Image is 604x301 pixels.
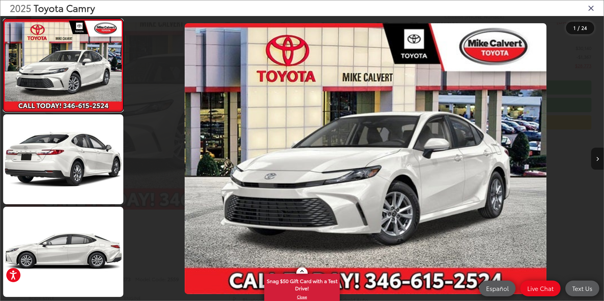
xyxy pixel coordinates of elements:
a: Live Chat [520,281,561,296]
span: Toyota Camry [34,1,95,14]
img: 2025 Toyota Camry LE [3,21,123,110]
div: 2025 Toyota Camry LE 0 [127,23,604,294]
button: Next image [591,148,604,170]
span: Snag $50 Gift Card with a Test Drive! [265,274,339,293]
span: / [577,26,580,30]
i: Close gallery [588,4,594,12]
img: 2025 Toyota Camry LE [185,23,546,294]
span: Live Chat [524,284,557,292]
span: Text Us [569,284,596,292]
a: Text Us [565,281,599,296]
img: 2025 Toyota Camry LE [2,206,124,298]
span: 1 [573,24,576,31]
span: Español [483,284,512,292]
a: Español [479,281,516,296]
span: 2025 [10,1,31,14]
span: 24 [581,24,587,31]
img: 2025 Toyota Camry LE [2,113,124,205]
